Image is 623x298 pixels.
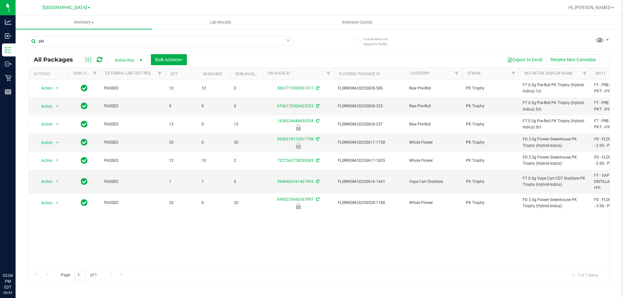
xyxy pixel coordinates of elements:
span: Action [35,138,53,147]
span: Sync from Compliance System [315,119,319,123]
span: Action [35,156,53,165]
span: In Sync [81,84,88,93]
span: FT 0.5g Pre-Roll PK Trophy (Hybrid-Indica) 1ct [523,82,586,94]
span: Sync from Compliance System [315,179,319,184]
a: Filter [508,68,519,79]
a: Filter [451,68,462,79]
button: Bulk Actions [151,54,187,65]
iframe: Resource center [6,246,26,266]
span: Clear [286,36,290,45]
span: PK Trophy [466,158,515,164]
span: 0 [202,139,226,146]
inline-svg: Outbound [5,61,11,67]
span: Vape Cart Distillate [409,179,458,185]
a: 3946406391467993 [277,179,313,184]
span: FLSRWGM-20250828-257 [338,121,401,127]
span: FT 0.5g Pre-Roll PK Trophy (Hybrid-Indica) 5ct [523,118,586,130]
span: 12 [169,121,194,127]
a: Filter [154,68,165,79]
span: PASSED [104,158,161,164]
a: Available [203,72,222,76]
span: Sync from Compliance System [315,158,319,163]
span: select [53,84,61,93]
span: Sync from Compliance System [315,104,319,108]
span: 1 [169,179,194,185]
span: Inventory [16,19,152,25]
button: Receive Non-Cannabis [546,54,600,65]
span: 20 [169,200,194,206]
span: FD 3.5g Flower Greenhouse PK Trophy (Hybrid-Indica) [523,136,586,149]
span: PK Trophy [466,200,515,206]
span: In Sync [81,156,88,165]
span: 10 [202,158,226,164]
iframe: Resource center unread badge [19,245,27,253]
span: select [53,156,61,165]
span: PASSED [104,103,161,109]
a: 6706176506423233 [277,104,313,108]
span: Whole Flower [409,158,458,164]
span: 20 [234,139,259,146]
span: Hi, [PERSON_NAME]! [568,5,611,10]
span: PASSED [104,179,161,185]
span: 0 [234,179,259,185]
span: Sync from Compliance System [315,137,319,141]
div: Newly Received [262,124,335,131]
button: Export to Excel [503,54,546,65]
a: Qty [170,72,177,76]
span: PASSED [104,121,161,127]
span: select [53,102,61,111]
a: Strain [467,71,481,76]
span: 12 [202,85,226,91]
a: Filter [323,68,334,79]
span: 2 [234,158,259,164]
span: Whole Flower [409,200,458,206]
a: 9956579312017798 [277,137,313,141]
span: Inventory Counts [333,19,381,25]
span: PK Trophy [466,103,515,109]
inline-svg: Inventory [5,47,11,53]
span: Page of 1 [55,270,102,280]
span: Lab Results [201,19,240,25]
span: In Sync [81,120,88,129]
span: 1 - 7 of 7 items [567,270,603,280]
span: Whole Flower [409,139,458,146]
span: [GEOGRAPHIC_DATA] [43,5,87,10]
a: Inventory Counts [289,16,425,29]
span: FLSRWGM-20250828-586 [338,85,401,91]
div: Newly Received [262,142,335,149]
span: FLSRWGM-20250828-325 [338,103,401,109]
div: Newly Received [262,203,335,209]
a: Non-Available [235,72,264,76]
span: FT 0.5g Vape Cart CDT Distillate PK Trophy (Hybrid-Indica) [523,175,586,188]
span: 1 [202,179,226,185]
input: Search Package ID, Item Name, SKU, Lot or Part Number... [29,36,294,46]
a: Filter [90,68,100,79]
a: Flourish Package ID [339,72,380,76]
span: 0 [202,200,226,206]
input: 1 [74,270,86,280]
span: PASSED [104,139,161,146]
span: select [53,177,61,186]
span: Bulk Actions [155,57,183,62]
a: SKU Name [595,71,615,76]
span: PK Trophy [466,121,515,127]
span: PK Trophy [466,179,515,185]
span: 12 [169,85,194,91]
span: 20 [169,139,194,146]
span: Sync from Compliance System [315,197,319,202]
span: Raw Pre-Roll [409,121,458,127]
span: Sync from Compliance System [315,86,319,90]
span: PASSED [104,85,161,91]
a: External Lab Test Result [105,71,156,76]
a: 7227543728290083 [277,158,313,163]
span: In Sync [81,177,88,186]
span: select [53,138,61,147]
span: 12 [234,121,259,127]
span: In Sync [81,198,88,207]
span: 12 [169,158,194,164]
p: 02:04 PM EDT [3,273,13,290]
span: Action [35,177,53,186]
span: 0 [234,85,259,91]
inline-svg: Retail [5,75,11,81]
div: Actions [34,72,65,76]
